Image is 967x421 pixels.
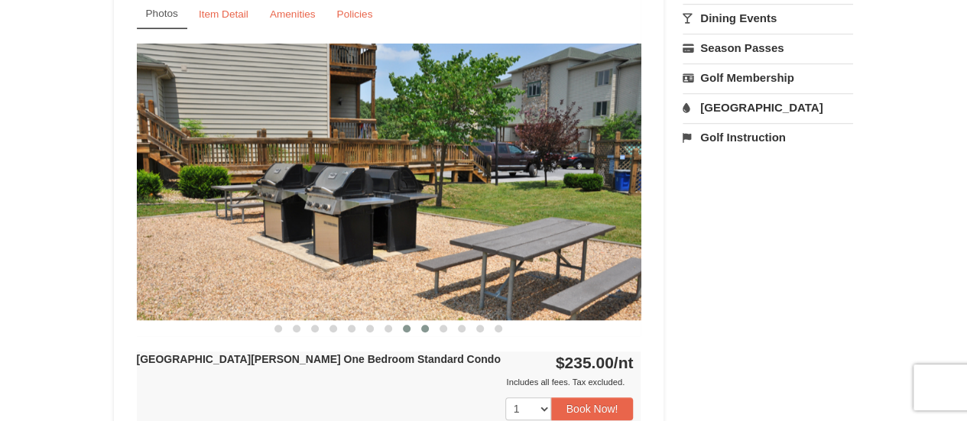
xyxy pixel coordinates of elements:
[137,44,641,319] img: 18876286-196-83754eb9.jpg
[270,8,316,20] small: Amenities
[199,8,248,20] small: Item Detail
[137,353,501,365] strong: [GEOGRAPHIC_DATA][PERSON_NAME] One Bedroom Standard Condo
[137,374,634,390] div: Includes all fees. Tax excluded.
[146,8,178,19] small: Photos
[336,8,372,20] small: Policies
[551,397,634,420] button: Book Now!
[683,123,853,151] a: Golf Instruction
[556,354,634,371] strong: $235.00
[683,93,853,121] a: [GEOGRAPHIC_DATA]
[683,4,853,32] a: Dining Events
[683,34,853,62] a: Season Passes
[683,63,853,92] a: Golf Membership
[614,354,634,371] span: /nt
